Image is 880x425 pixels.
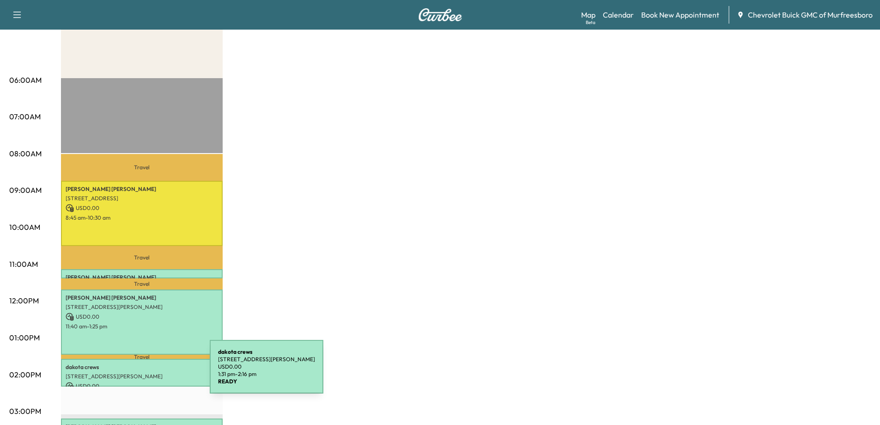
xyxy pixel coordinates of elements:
p: Travel [61,355,223,358]
p: [PERSON_NAME] [PERSON_NAME] [66,294,218,302]
b: READY [218,378,237,385]
p: Travel [61,154,223,181]
p: USD 0.00 [66,204,218,212]
p: USD 0.00 [66,382,218,390]
p: [STREET_ADDRESS][PERSON_NAME] [66,373,218,380]
p: 02:00PM [9,369,41,380]
p: 11:40 am - 1:25 pm [66,323,218,330]
a: Book New Appointment [641,9,719,20]
p: Travel [61,246,223,269]
p: 12:00PM [9,295,39,306]
a: MapBeta [581,9,595,20]
p: USD 0.00 [66,313,218,321]
p: USD 0.00 [218,363,315,370]
p: 03:00PM [9,406,41,417]
a: Calendar [603,9,634,20]
p: 10:00AM [9,222,40,233]
span: Chevrolet Buick GMC of Murfreesboro [748,9,873,20]
p: [PERSON_NAME] [PERSON_NAME] [66,274,218,281]
p: 8:45 am - 10:30 am [66,214,218,222]
p: 01:00PM [9,332,40,343]
div: Beta [586,19,595,26]
p: 06:00AM [9,74,42,86]
p: 1:31 pm - 2:16 pm [218,370,315,378]
p: dakota crews [66,363,218,371]
p: 08:00AM [9,148,42,159]
p: [PERSON_NAME] [PERSON_NAME] [66,185,218,193]
p: [STREET_ADDRESS][PERSON_NAME] [218,356,315,363]
p: [STREET_ADDRESS] [66,195,218,202]
p: 07:00AM [9,111,41,122]
img: Curbee Logo [418,8,462,21]
b: dakota crews [218,348,253,355]
p: Travel [61,278,223,289]
p: 11:00AM [9,259,38,270]
p: 09:00AM [9,185,42,196]
p: [STREET_ADDRESS][PERSON_NAME] [66,303,218,311]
